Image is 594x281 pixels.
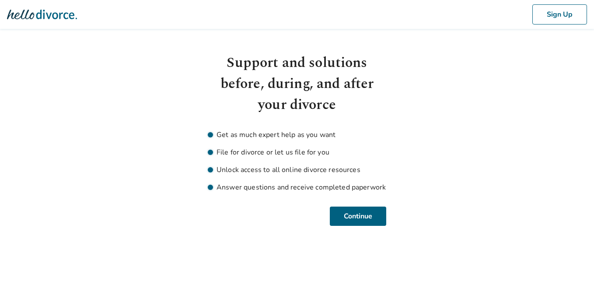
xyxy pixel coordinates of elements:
[330,207,386,226] button: Continue
[208,147,386,158] li: File for divorce or let us file for you
[7,6,77,23] img: Hello Divorce Logo
[208,182,386,193] li: Answer questions and receive completed paperwork
[208,130,386,140] li: Get as much expert help as you want
[532,4,587,25] button: Sign Up
[208,53,386,116] h1: Support and solutions before, during, and after your divorce
[208,165,386,175] li: Unlock access to all online divorce resources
